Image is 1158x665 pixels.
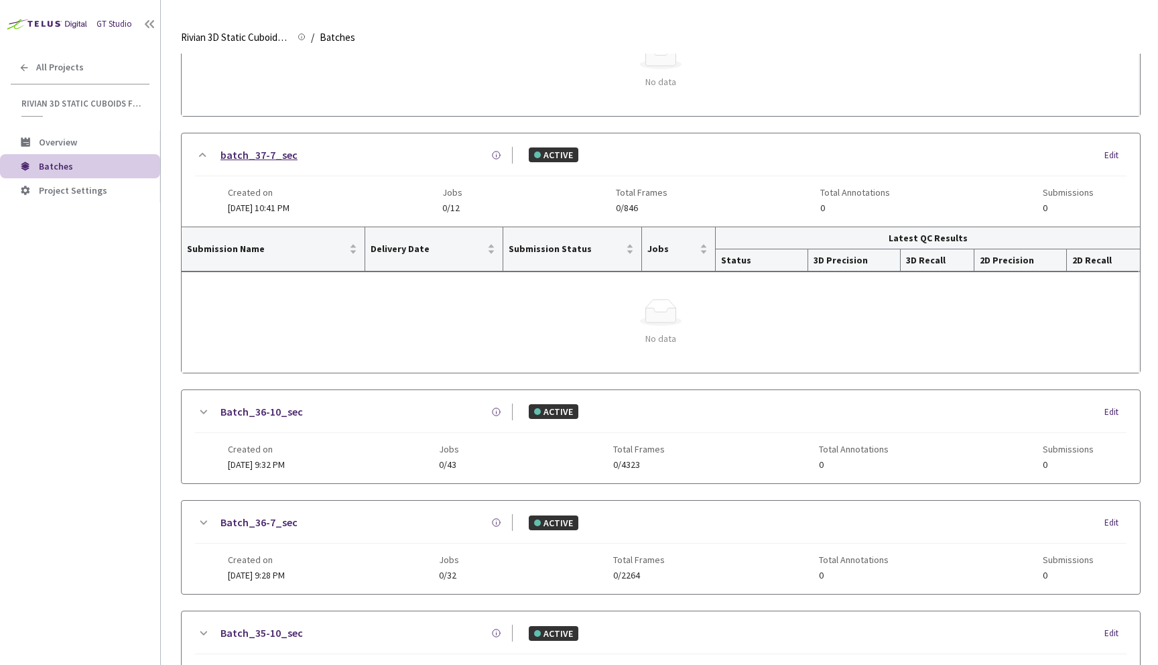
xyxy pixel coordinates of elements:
[1043,187,1094,198] span: Submissions
[182,133,1140,227] div: batch_37-7_secACTIVEEditCreated on[DATE] 10:41 PMJobs0/12Total Frames0/846Total Annotations0Submi...
[39,136,77,148] span: Overview
[529,147,578,162] div: ACTIVE
[220,147,298,164] a: batch_37-7_sec
[439,444,459,455] span: Jobs
[96,18,132,31] div: GT Studio
[311,29,314,46] li: /
[1043,460,1094,470] span: 0
[228,187,289,198] span: Created on
[1067,249,1140,271] th: 2D Recall
[1043,570,1094,581] span: 0
[529,404,578,419] div: ACTIVE
[439,570,459,581] span: 0/32
[819,570,889,581] span: 0
[808,249,901,271] th: 3D Precision
[974,249,1067,271] th: 2D Precision
[228,459,285,471] span: [DATE] 9:32 PM
[613,444,665,455] span: Total Frames
[228,444,285,455] span: Created on
[439,460,459,470] span: 0/43
[228,202,289,214] span: [DATE] 10:41 PM
[613,460,665,470] span: 0/4323
[21,98,141,109] span: Rivian 3D Static Cuboids fixed[2024-25]
[182,227,365,271] th: Submission Name
[36,62,84,73] span: All Projects
[228,554,285,565] span: Created on
[439,554,459,565] span: Jobs
[642,227,716,271] th: Jobs
[613,554,665,565] span: Total Frames
[716,249,808,271] th: Status
[616,187,667,198] span: Total Frames
[181,29,289,46] span: Rivian 3D Static Cuboids fixed[2024-25]
[442,187,462,198] span: Jobs
[1043,203,1094,213] span: 0
[220,625,303,642] a: Batch_35-10_sec
[442,203,462,213] span: 0/12
[220,514,298,531] a: Batch_36-7_sec
[365,227,503,271] th: Delivery Date
[647,243,698,254] span: Jobs
[509,243,623,254] span: Submission Status
[716,227,1140,249] th: Latest QC Results
[1104,627,1127,640] div: Edit
[39,184,107,196] span: Project Settings
[613,570,665,581] span: 0/2264
[220,404,303,420] a: Batch_36-10_sec
[819,554,889,565] span: Total Annotations
[182,390,1140,483] div: Batch_36-10_secACTIVEEditCreated on[DATE] 9:32 PMJobs0/43Total Frames0/4323Total Annotations0Subm...
[901,249,974,271] th: 3D Recall
[819,460,889,470] span: 0
[182,501,1140,594] div: Batch_36-7_secACTIVEEditCreated on[DATE] 9:28 PMJobs0/32Total Frames0/2264Total Annotations0Submi...
[1043,554,1094,565] span: Submissions
[187,243,346,254] span: Submission Name
[819,444,889,455] span: Total Annotations
[820,187,890,198] span: Total Annotations
[39,160,73,172] span: Batches
[320,29,355,46] span: Batches
[192,331,1129,346] div: No data
[529,626,578,641] div: ACTIVE
[1104,149,1127,162] div: Edit
[1104,516,1127,530] div: Edit
[1043,444,1094,455] span: Submissions
[503,227,642,271] th: Submission Status
[228,569,285,581] span: [DATE] 9:28 PM
[529,516,578,530] div: ACTIVE
[192,74,1129,89] div: No data
[371,243,485,254] span: Delivery Date
[1104,406,1127,419] div: Edit
[616,203,667,213] span: 0/846
[820,203,890,213] span: 0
